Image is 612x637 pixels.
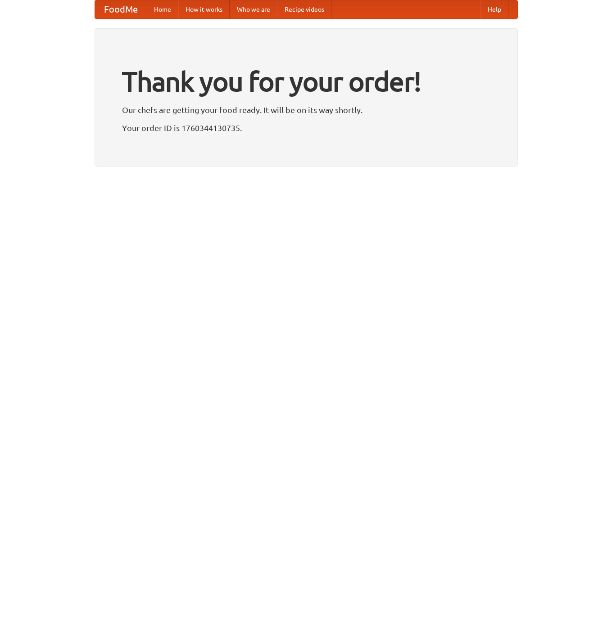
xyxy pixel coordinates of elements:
a: Who we are [230,0,277,18]
a: Help [481,0,508,18]
p: Your order ID is 1760344130735. [122,121,490,135]
h1: Thank you for your order! [122,60,490,103]
a: How it works [178,0,230,18]
a: FoodMe [95,0,147,18]
a: Home [147,0,178,18]
p: Our chefs are getting your food ready. It will be on its way shortly. [122,103,490,117]
a: Recipe videos [277,0,331,18]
